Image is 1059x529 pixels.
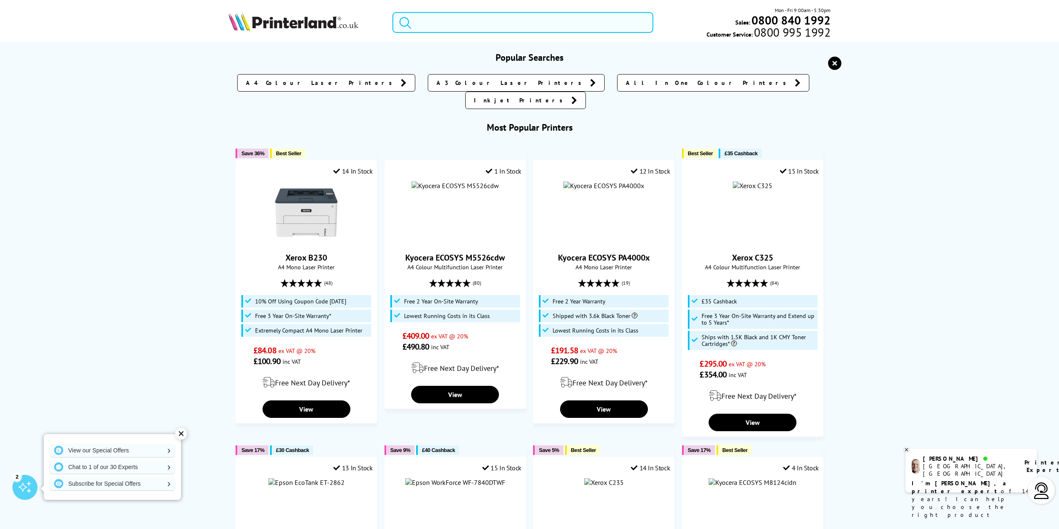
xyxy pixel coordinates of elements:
a: Printerland Logo [228,12,382,32]
a: All In One Colour Printers [617,74,809,92]
a: Inkjet Printers [465,92,586,109]
a: View [560,400,648,418]
div: 15 In Stock [482,464,521,472]
span: Mon - Fri 9:00am - 5:30pm [775,6,831,14]
span: ex VAT @ 20% [278,347,315,355]
span: (80) [473,275,481,291]
span: Free 2 Year On-Site Warranty [404,298,478,305]
span: A4 Colour Multifunction Laser Printer [389,263,521,271]
span: A4 Colour Multifunction Laser Printer [687,263,819,271]
p: of 14 years! I can help you choose the right product [912,479,1031,519]
span: Free 3 Year On-Site Warranty* [255,313,331,319]
a: A3 Colour Laser Printers [428,74,605,92]
span: £35 Cashback [702,298,737,305]
span: ex VAT @ 20% [580,347,617,355]
a: View our Special Offers [50,444,175,457]
span: Shipped with 3.6k Black Toner [553,313,637,319]
b: 0800 840 1992 [751,12,831,28]
a: Chat to 1 of our 30 Experts [50,460,175,474]
a: Kyocera ECOSYS M8124cidn [709,478,796,487]
span: All In One Colour Printers [626,79,791,87]
div: 13 In Stock [333,464,372,472]
span: Save 5% [539,447,559,453]
button: Best Seller [270,149,305,158]
span: Save 9% [390,447,410,453]
span: inc VAT [580,358,598,365]
span: Save 17% [241,447,264,453]
h3: Most Popular Printers [228,122,831,133]
img: user-headset-light.svg [1033,482,1050,499]
span: Inkjet Printers [474,96,567,104]
img: Xerox C235 [584,478,624,487]
span: Extremely Compact A4 Mono Laser Printer [255,327,362,334]
div: 15 In Stock [780,167,819,175]
span: £191.58 [551,345,578,356]
span: A4 Mono Laser Printer [538,263,670,271]
a: View [709,414,796,431]
a: Xerox B230 [285,252,327,263]
img: Xerox C325 [733,181,772,190]
span: £40 Cashback [422,447,455,453]
span: Best Seller [276,150,301,156]
img: Epson WorkForce WF-7840DTWF [405,478,505,487]
span: Save 36% [241,150,264,156]
a: A4 Colour Laser Printers [237,74,415,92]
span: £35 Cashback [724,150,757,156]
button: Save 17% [682,445,715,455]
button: £35 Cashback [719,149,761,158]
div: [GEOGRAPHIC_DATA], [GEOGRAPHIC_DATA] [923,462,1014,477]
button: Best Seller [717,445,752,455]
span: £409.00 [402,330,429,341]
button: £40 Cashback [416,445,459,455]
b: I'm [PERSON_NAME], a printer expert [912,479,1009,495]
span: ex VAT @ 20% [729,360,766,368]
span: A3 Colour Laser Printers [436,79,586,87]
div: modal_delivery [538,371,670,394]
span: (48) [324,275,332,291]
h3: Popular Searches [228,52,831,63]
span: inc VAT [283,358,301,365]
span: Free 2 Year Warranty [553,298,605,305]
span: Best Seller [688,150,713,156]
img: Xerox B230 [275,181,337,244]
div: modal_delivery [389,356,521,380]
div: 12 In Stock [631,167,670,175]
span: (19) [622,275,630,291]
img: Kyocera ECOSYS PA4000x [563,181,644,190]
img: Epson EcoTank ET-2862 [268,478,345,487]
a: View [411,386,499,403]
div: 14 In Stock [631,464,670,472]
span: A4 Colour Laser Printers [246,79,397,87]
div: [PERSON_NAME] [923,455,1014,462]
span: Customer Service: [707,28,831,38]
img: Kyocera ECOSYS M5526cdw [412,181,499,190]
a: Xerox B230 [275,237,337,246]
span: ex VAT @ 20% [431,332,468,340]
button: Save 9% [384,445,414,455]
span: £354.00 [699,369,727,380]
div: 14 In Stock [333,167,372,175]
img: Printerland Logo [228,12,358,31]
span: inc VAT [431,343,449,351]
span: inc VAT [729,371,747,379]
div: modal_delivery [240,371,372,394]
span: Best Seller [571,447,596,453]
div: modal_delivery [687,384,819,407]
a: Kyocera ECOSYS M5526cdw [405,252,505,263]
span: 0800 995 1992 [753,28,831,36]
a: Subscribe for Special Offers [50,477,175,490]
span: £490.80 [402,341,429,352]
span: A4 Mono Laser Printer [240,263,372,271]
div: ✕ [175,428,187,440]
span: £229.90 [551,356,578,367]
span: Lowest Running Costs in its Class [404,313,490,319]
div: 1 In Stock [486,167,521,175]
a: Xerox C325 [732,252,773,263]
button: Save 17% [236,445,268,455]
span: £84.08 [253,345,276,356]
span: (84) [770,275,779,291]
